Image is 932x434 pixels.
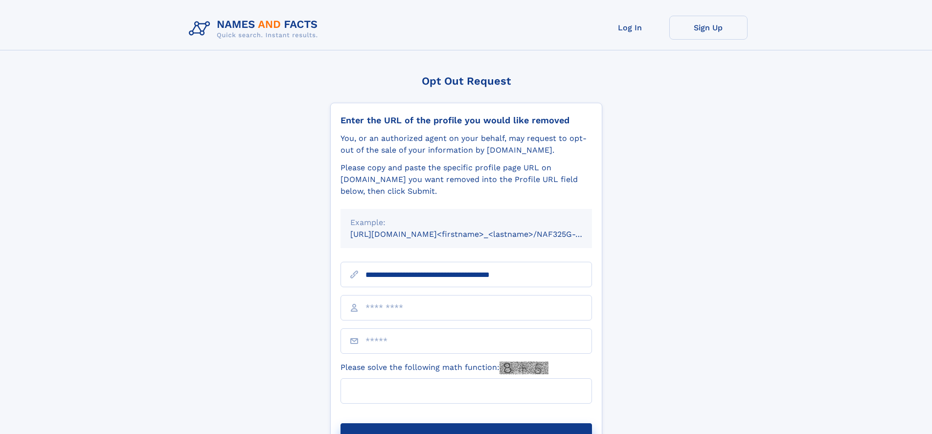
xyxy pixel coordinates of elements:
label: Please solve the following math function: [341,362,548,374]
div: You, or an authorized agent on your behalf, may request to opt-out of the sale of your informatio... [341,133,592,156]
div: Opt Out Request [330,75,602,87]
div: Enter the URL of the profile you would like removed [341,115,592,126]
a: Log In [591,16,669,40]
img: Logo Names and Facts [185,16,326,42]
div: Example: [350,217,582,228]
a: Sign Up [669,16,748,40]
small: [URL][DOMAIN_NAME]<firstname>_<lastname>/NAF325G-xxxxxxxx [350,229,611,239]
div: Please copy and paste the specific profile page URL on [DOMAIN_NAME] you want removed into the Pr... [341,162,592,197]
